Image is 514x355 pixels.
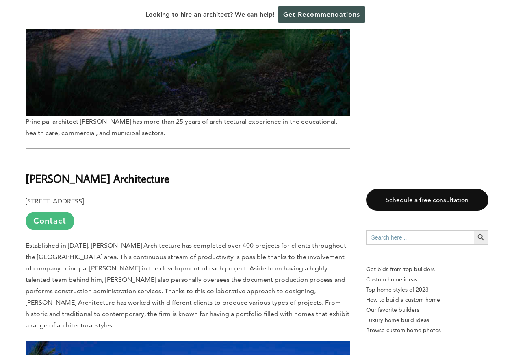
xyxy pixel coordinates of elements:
a: Top home styles of 2023 [366,285,489,295]
a: Get Recommendations [278,6,365,23]
svg: Search [477,233,486,242]
a: Contact [26,212,74,230]
a: Schedule a free consultation [366,189,489,211]
p: Get bids from top builders [366,264,489,274]
b: [PERSON_NAME] Architecture [26,171,169,185]
span: Established in [DATE], [PERSON_NAME] Architecture has completed over 400 projects for clients thr... [26,242,349,329]
a: Custom home ideas [366,274,489,285]
a: Luxury home build ideas [366,315,489,325]
input: Search here... [366,230,474,245]
a: Our favorite builders [366,305,489,315]
a: Browse custom home photos [366,325,489,335]
b: [STREET_ADDRESS] [26,197,84,205]
a: How to build a custom home [366,295,489,305]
